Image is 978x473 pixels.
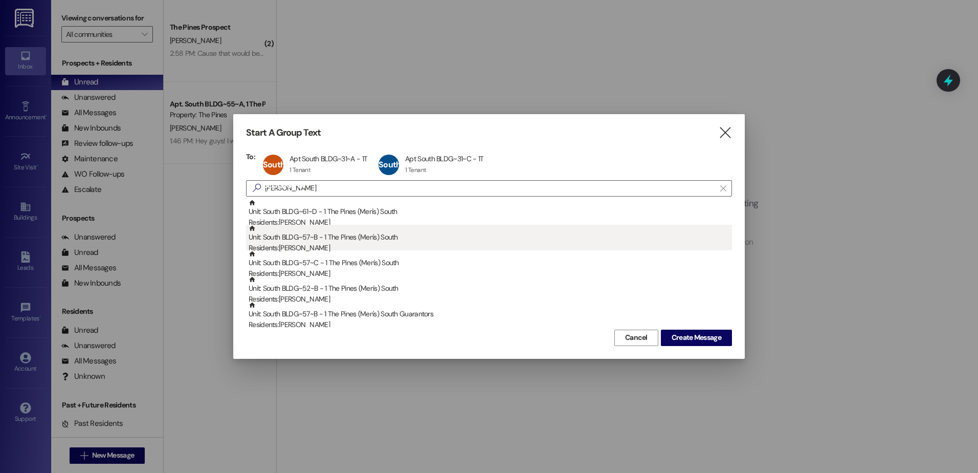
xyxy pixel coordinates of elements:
[718,127,732,138] i: 
[379,159,420,190] span: South BLDG~31~C
[249,302,732,331] div: Unit: South BLDG~57~B - 1 The Pines (Men's) South Guarantors
[246,152,255,161] h3: To:
[249,268,732,279] div: Residents: [PERSON_NAME]
[246,302,732,327] div: Unit: South BLDG~57~B - 1 The Pines (Men's) South GuarantorsResidents:[PERSON_NAME]
[246,276,732,302] div: Unit: South BLDG~52~B - 1 The Pines (Men's) SouthResidents:[PERSON_NAME]
[249,217,732,228] div: Residents: [PERSON_NAME]
[249,276,732,305] div: Unit: South BLDG~52~B - 1 The Pines (Men's) South
[249,294,732,305] div: Residents: [PERSON_NAME]
[672,332,721,343] span: Create Message
[246,225,732,250] div: Unit: South BLDG~57~B - 1 The Pines (Men's) SouthResidents:[PERSON_NAME]
[661,330,732,346] button: Create Message
[290,166,310,174] div: 1 Tenant
[249,243,732,253] div: Residents: [PERSON_NAME]
[715,181,731,196] button: Clear text
[265,181,715,196] input: Search for any contact or apartment
[625,332,648,343] span: Cancel
[263,159,304,190] span: South BLDG~31~A
[290,154,367,163] div: Apt South BLDG~31~A - 1T
[405,166,426,174] div: 1 Tenant
[249,250,732,279] div: Unit: South BLDG~57~C - 1 The Pines (Men's) South
[405,154,483,163] div: Apt South BLDG~31~C - 1T
[249,183,265,193] i: 
[246,127,321,139] h3: Start A Group Text
[246,199,732,225] div: Unit: South BLDG~61~D - 1 The Pines (Men's) SouthResidents:[PERSON_NAME]
[249,319,732,330] div: Residents: [PERSON_NAME]
[249,199,732,228] div: Unit: South BLDG~61~D - 1 The Pines (Men's) South
[249,225,732,254] div: Unit: South BLDG~57~B - 1 The Pines (Men's) South
[246,250,732,276] div: Unit: South BLDG~57~C - 1 The Pines (Men's) SouthResidents:[PERSON_NAME]
[614,330,658,346] button: Cancel
[720,184,726,192] i: 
